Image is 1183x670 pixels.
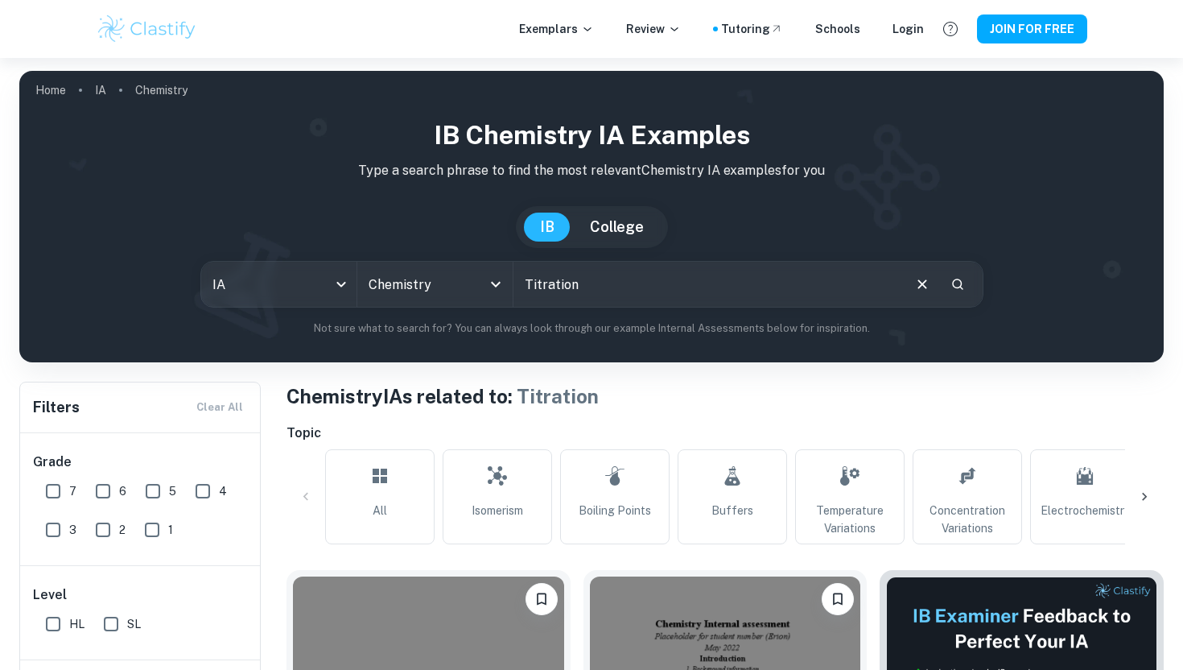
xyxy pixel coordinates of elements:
[1041,502,1130,519] span: Electrochemistry
[33,585,249,605] h6: Level
[169,482,176,500] span: 5
[517,385,599,407] span: Titration
[526,583,558,615] button: Please log in to bookmark exemplars
[201,262,357,307] div: IA
[286,424,1164,443] h6: Topic
[937,15,964,43] button: Help and Feedback
[127,615,141,633] span: SL
[944,271,971,298] button: Search
[69,521,76,539] span: 3
[32,116,1151,155] h1: IB Chemistry IA examples
[135,81,188,99] p: Chemistry
[286,382,1164,411] h1: Chemistry IAs related to:
[815,20,860,38] a: Schools
[35,79,66,101] a: Home
[219,482,227,500] span: 4
[119,482,126,500] span: 6
[711,502,753,519] span: Buffers
[579,502,651,519] span: Boiling Points
[892,20,924,38] a: Login
[33,396,80,419] h6: Filters
[472,502,523,519] span: Isomerism
[69,615,84,633] span: HL
[119,521,126,539] span: 2
[19,71,1164,362] img: profile cover
[626,20,681,38] p: Review
[907,269,938,300] button: Clear
[977,14,1087,43] button: JOIN FOR FREE
[168,521,173,539] span: 1
[574,213,660,242] button: College
[920,502,1015,537] span: Concentration Variations
[96,13,198,45] img: Clastify logo
[822,583,854,615] button: Please log in to bookmark exemplars
[484,273,507,296] button: Open
[33,453,249,472] h6: Grade
[721,20,783,38] a: Tutoring
[69,482,76,500] span: 7
[95,79,106,101] a: IA
[513,262,901,307] input: E.g. enthalpy of combustion, Winkler method, phosphate and temperature...
[802,502,897,537] span: Temperature Variations
[32,321,1151,337] p: Not sure what to search for? You can always look through our example Internal Assessments below f...
[519,20,594,38] p: Exemplars
[373,502,387,519] span: All
[524,213,571,242] button: IB
[32,161,1151,180] p: Type a search phrase to find the most relevant Chemistry IA examples for you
